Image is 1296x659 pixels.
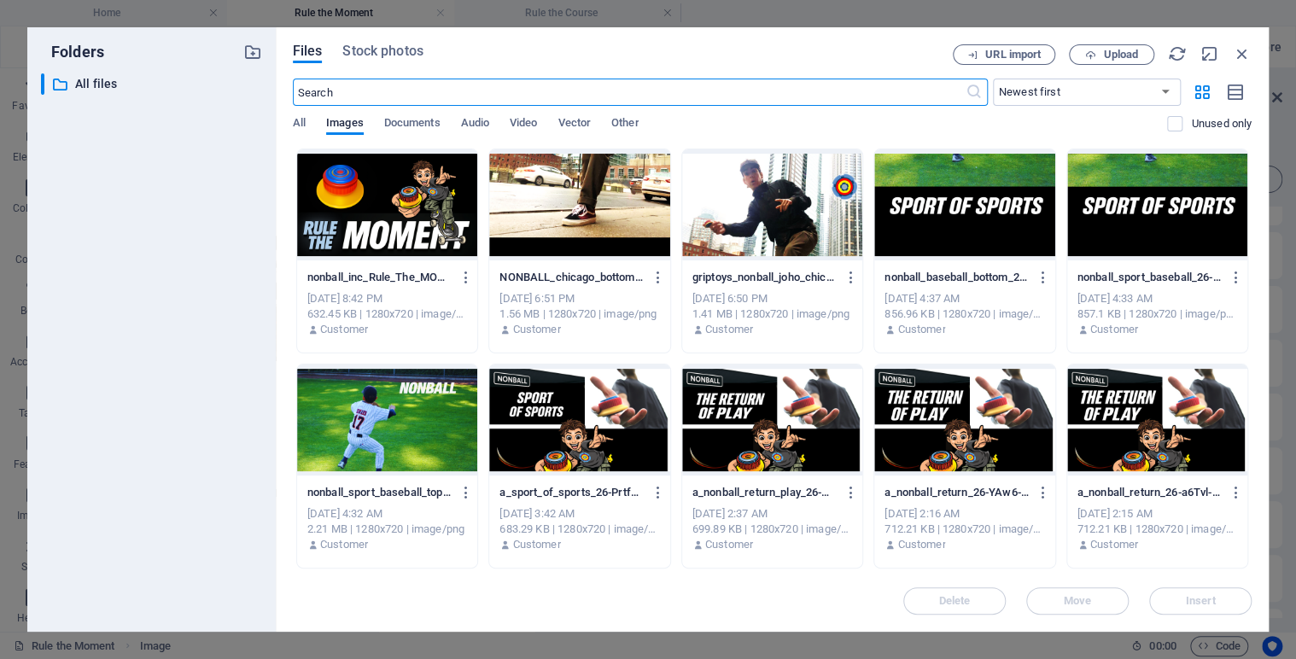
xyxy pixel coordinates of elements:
[307,291,467,306] div: [DATE] 8:42 PM
[499,506,659,522] div: [DATE] 3:42 AM
[326,113,364,137] span: Images
[1077,522,1237,537] div: 712.21 KB | 1280x720 | image/png
[692,270,837,285] p: griptoys_nonball_joho_chicago_19_2-KphhSOdKGXvV7c05oLU8zQ.png
[320,322,368,337] p: Customer
[41,73,44,95] div: ​
[499,522,659,537] div: 683.29 KB | 1280x720 | image/png
[1200,44,1219,63] i: Minimize
[558,113,591,137] span: Vector
[1077,270,1222,285] p: nonball_sport_baseball_26-PBZxrfAmZUaatDfIfLDD8A.png
[307,522,467,537] div: 2.21 MB | 1280x720 | image/png
[1077,506,1237,522] div: [DATE] 2:15 AM
[293,113,306,137] span: All
[307,270,452,285] p: nonball_inc_Rule_The_MOMENT-0lB6uaR8VmYA9mNmxZnxcQ.png
[512,322,560,337] p: Customer
[499,306,659,322] div: 1.56 MB | 1280x720 | image/png
[705,322,753,337] p: Customer
[884,485,1029,500] p: a_nonball_return_26-YAw6-nv0Ix4U_9Fc7Df1nQ.png
[1090,322,1138,337] p: Customer
[7,7,120,21] a: Skip to main content
[692,506,852,522] div: [DATE] 2:37 AM
[512,537,560,552] p: Customer
[460,113,488,137] span: Audio
[75,74,231,94] p: All files
[1069,44,1154,65] button: Upload
[1191,116,1252,131] p: Displays only files that are not in use on the website. Files added during this session can still...
[499,485,644,500] p: a_sport_of_sports_26-Prtf5KRVQCUxwqfnDwbO3Q.png
[1077,291,1237,306] div: [DATE] 4:33 AM
[692,522,852,537] div: 699.89 KB | 1280x720 | image/png
[307,306,467,322] div: 632.45 KB | 1280x720 | image/png
[342,41,423,61] span: Stock photos
[985,50,1041,60] span: URL import
[499,270,644,285] p: NONBALL_chicago_bottom_19-4OquBnOAYSXsXcYVWaUn1A.png
[692,291,852,306] div: [DATE] 6:50 PM
[1103,50,1138,60] span: Upload
[705,537,753,552] p: Customer
[510,113,537,137] span: Video
[953,44,1055,65] button: URL import
[692,485,837,500] p: a_nonball_return_play_26-OQHGonPO1mxQ6rr_1aC88g.png
[897,537,945,552] p: Customer
[1090,537,1138,552] p: Customer
[307,485,452,500] p: nonball_sport_baseball_top_26-QwIvtT9DTrQACMXU-bzLvg.png
[384,113,441,137] span: Documents
[884,522,1044,537] div: 712.21 KB | 1280x720 | image/png
[884,306,1044,322] div: 856.96 KB | 1280x720 | image/png
[1077,485,1222,500] p: a_nonball_return_26-a6Tvl-MvkFi3e8E5KVmzgw.png
[499,291,659,306] div: [DATE] 6:51 PM
[897,322,945,337] p: Customer
[1233,44,1252,63] i: Close
[307,506,467,522] div: [DATE] 4:32 AM
[884,291,1044,306] div: [DATE] 4:37 AM
[1168,44,1187,63] i: Reload
[692,306,852,322] div: 1.41 MB | 1280x720 | image/png
[293,41,323,61] span: Files
[41,41,104,63] p: Folders
[320,537,368,552] p: Customer
[884,270,1029,285] p: nonball_baseball_bottom_2-lZkCZPYELZlbIfMRSl_ZDA.png
[293,79,966,106] input: Search
[884,506,1044,522] div: [DATE] 2:16 AM
[611,113,639,137] span: Other
[1077,306,1237,322] div: 857.1 KB | 1280x720 | image/png
[243,43,262,61] i: Create new folder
